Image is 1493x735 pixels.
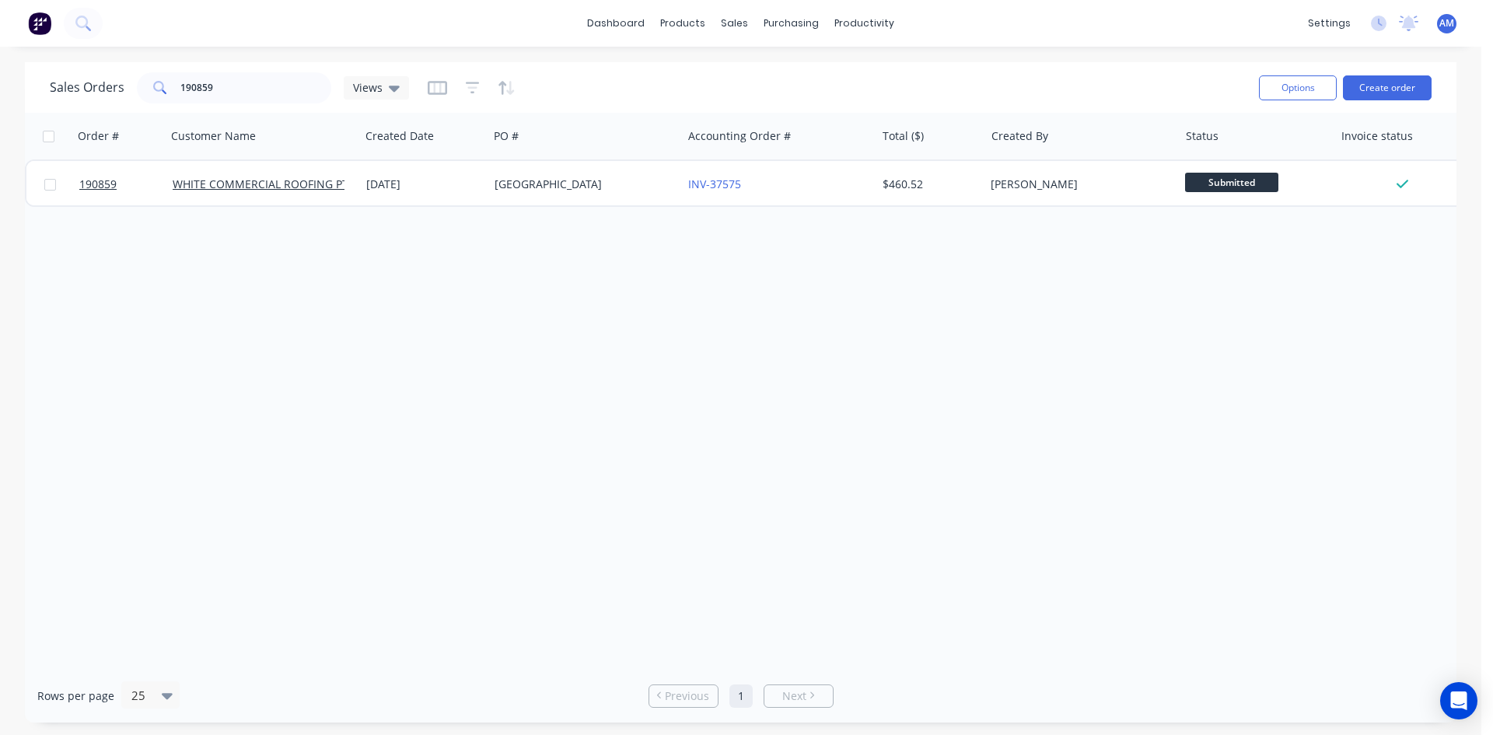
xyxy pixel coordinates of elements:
[756,12,827,35] div: purchasing
[1440,682,1477,719] div: Open Intercom Messenger
[1341,128,1413,144] div: Invoice status
[78,128,119,144] div: Order #
[688,128,791,144] div: Accounting Order #
[827,12,902,35] div: productivity
[79,177,117,192] span: 190859
[1343,75,1432,100] button: Create order
[173,177,377,191] a: WHITE COMMERCIAL ROOFING PTY LTD
[37,688,114,704] span: Rows per page
[729,684,753,708] a: Page 1 is your current page
[665,688,709,704] span: Previous
[688,177,741,191] a: INV-37575
[652,12,713,35] div: products
[79,161,173,208] a: 190859
[366,177,482,192] div: [DATE]
[991,128,1048,144] div: Created By
[579,12,652,35] a: dashboard
[883,177,974,192] div: $460.52
[713,12,756,35] div: sales
[1259,75,1337,100] button: Options
[353,79,383,96] span: Views
[1439,16,1454,30] span: AM
[495,177,667,192] div: [GEOGRAPHIC_DATA]
[171,128,256,144] div: Customer Name
[365,128,434,144] div: Created Date
[28,12,51,35] img: Factory
[649,688,718,704] a: Previous page
[1185,173,1278,192] span: Submitted
[1300,12,1358,35] div: settings
[782,688,806,704] span: Next
[991,177,1163,192] div: [PERSON_NAME]
[180,72,332,103] input: Search...
[883,128,924,144] div: Total ($)
[764,688,833,704] a: Next page
[50,80,124,95] h1: Sales Orders
[1186,128,1219,144] div: Status
[494,128,519,144] div: PO #
[642,684,840,708] ul: Pagination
